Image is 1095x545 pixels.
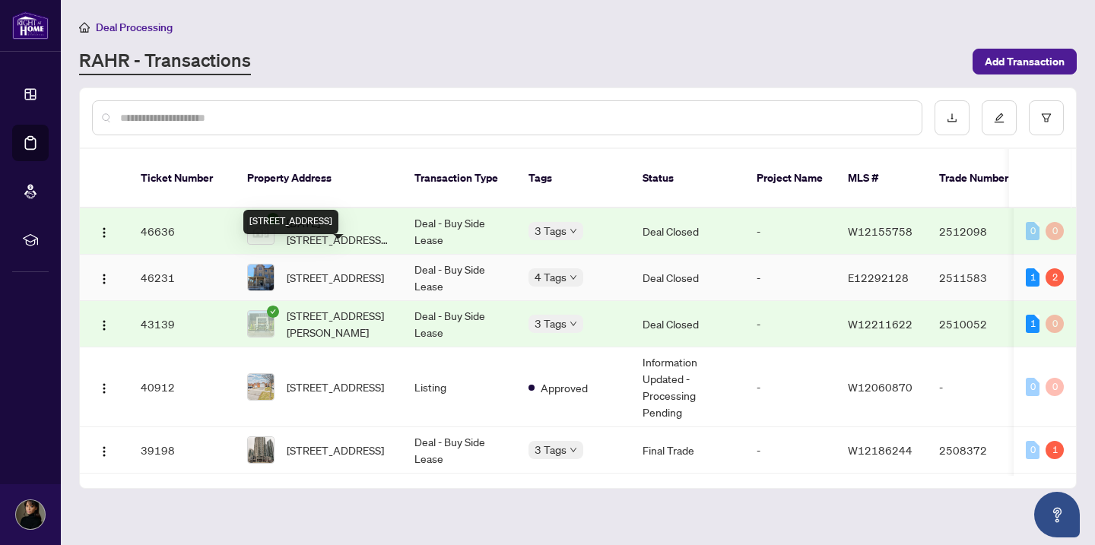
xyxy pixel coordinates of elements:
[1041,112,1052,123] span: filter
[570,320,577,328] span: down
[744,301,836,347] td: -
[402,301,516,347] td: Deal - Buy Side Lease
[98,273,110,285] img: Logo
[248,437,274,463] img: thumbnail-img
[248,265,274,290] img: thumbnail-img
[129,208,235,255] td: 46636
[985,49,1065,74] span: Add Transaction
[402,149,516,208] th: Transaction Type
[1026,315,1039,333] div: 1
[79,22,90,33] span: home
[982,100,1017,135] button: edit
[129,347,235,427] td: 40912
[1029,100,1064,135] button: filter
[129,149,235,208] th: Ticket Number
[1046,378,1064,396] div: 0
[1026,378,1039,396] div: 0
[630,301,744,347] td: Deal Closed
[927,255,1033,301] td: 2511583
[973,49,1077,74] button: Add Transaction
[848,443,912,457] span: W12186244
[848,271,909,284] span: E12292128
[848,380,912,394] span: W12060870
[1046,222,1064,240] div: 0
[79,48,251,75] a: RAHR - Transactions
[92,438,116,462] button: Logo
[98,227,110,239] img: Logo
[994,112,1005,123] span: edit
[402,208,516,255] td: Deal - Buy Side Lease
[402,427,516,474] td: Deal - Buy Side Lease
[744,347,836,427] td: -
[570,227,577,235] span: down
[129,301,235,347] td: 43139
[1026,222,1039,240] div: 0
[402,347,516,427] td: Listing
[848,224,912,238] span: W12155758
[744,255,836,301] td: -
[927,347,1033,427] td: -
[12,11,49,40] img: logo
[535,222,567,239] span: 3 Tags
[235,149,402,208] th: Property Address
[570,446,577,454] span: down
[16,500,45,529] img: Profile Icon
[947,112,957,123] span: download
[287,214,390,248] span: [DATE][STREET_ADDRESS][DATE][PERSON_NAME]
[630,347,744,427] td: Information Updated - Processing Pending
[927,208,1033,255] td: 2512098
[129,427,235,474] td: 39198
[744,149,836,208] th: Project Name
[287,307,390,341] span: [STREET_ADDRESS][PERSON_NAME]
[927,149,1033,208] th: Trade Number
[516,149,630,208] th: Tags
[541,379,588,396] span: Approved
[96,21,173,34] span: Deal Processing
[92,375,116,399] button: Logo
[1046,315,1064,333] div: 0
[744,208,836,255] td: -
[92,312,116,336] button: Logo
[630,149,744,208] th: Status
[1034,492,1080,537] button: Open asap
[630,427,744,474] td: Final Trade
[248,374,274,400] img: thumbnail-img
[630,255,744,301] td: Deal Closed
[535,315,567,332] span: 3 Tags
[935,100,970,135] button: download
[402,255,516,301] td: Deal - Buy Side Lease
[1046,441,1064,459] div: 1
[267,306,279,318] span: check-circle
[927,427,1033,474] td: 2508372
[848,317,912,331] span: W12211622
[836,149,927,208] th: MLS #
[287,269,384,286] span: [STREET_ADDRESS]
[98,445,110,458] img: Logo
[630,208,744,255] td: Deal Closed
[129,255,235,301] td: 46231
[1026,268,1039,287] div: 1
[1026,441,1039,459] div: 0
[248,311,274,337] img: thumbnail-img
[92,219,116,243] button: Logo
[535,441,567,458] span: 3 Tags
[287,442,384,458] span: [STREET_ADDRESS]
[287,379,384,395] span: [STREET_ADDRESS]
[927,301,1033,347] td: 2510052
[98,382,110,394] img: Logo
[92,265,116,290] button: Logo
[535,268,567,286] span: 4 Tags
[98,319,110,331] img: Logo
[1046,268,1064,287] div: 2
[744,427,836,474] td: -
[570,274,577,281] span: down
[243,210,338,234] div: [STREET_ADDRESS]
